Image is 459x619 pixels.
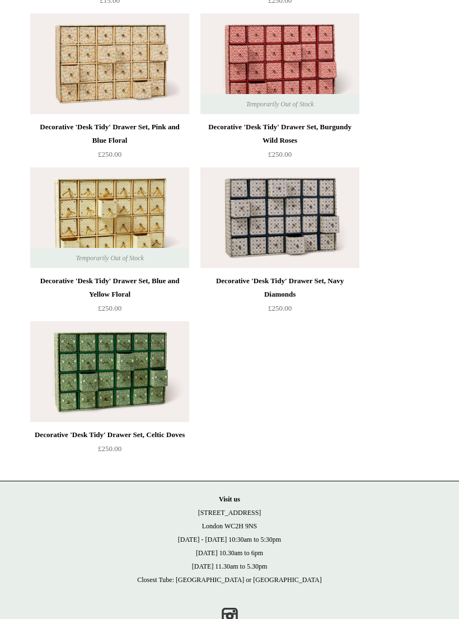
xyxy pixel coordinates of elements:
[33,120,186,147] div: Decorative 'Desk Tidy' Drawer Set, Pink and Blue Floral
[98,150,121,158] span: £250.00
[219,495,240,503] strong: Visit us
[33,428,186,442] div: Decorative 'Desk Tidy' Drawer Set, Celtic Doves
[200,167,359,268] a: Decorative 'Desk Tidy' Drawer Set, Navy Diamonds Decorative 'Desk Tidy' Drawer Set, Navy Diamonds
[200,274,359,320] a: Decorative 'Desk Tidy' Drawer Set, Navy Diamonds £250.00
[30,321,189,422] a: Decorative 'Desk Tidy' Drawer Set, Celtic Doves Decorative 'Desk Tidy' Drawer Set, Celtic Doves
[200,13,359,114] img: Decorative 'Desk Tidy' Drawer Set, Burgundy Wild Roses
[268,150,292,158] span: £250.00
[200,13,359,114] a: Decorative 'Desk Tidy' Drawer Set, Burgundy Wild Roses Decorative 'Desk Tidy' Drawer Set, Burgund...
[30,167,189,268] img: Decorative 'Desk Tidy' Drawer Set, Blue and Yellow Floral
[98,304,121,312] span: £250.00
[30,321,189,422] img: Decorative 'Desk Tidy' Drawer Set, Celtic Doves
[64,248,154,268] span: Temporarily Out of Stock
[11,493,448,587] p: [STREET_ADDRESS] London WC2H 9NS [DATE] - [DATE] 10:30am to 5:30pm [DATE] 10.30am to 6pm [DATE] 1...
[33,274,186,301] div: Decorative 'Desk Tidy' Drawer Set, Blue and Yellow Floral
[30,13,189,114] img: Decorative 'Desk Tidy' Drawer Set, Pink and Blue Floral
[200,120,359,166] a: Decorative 'Desk Tidy' Drawer Set, Burgundy Wild Roses £250.00
[235,94,325,114] span: Temporarily Out of Stock
[30,120,189,166] a: Decorative 'Desk Tidy' Drawer Set, Pink and Blue Floral £250.00
[30,167,189,268] a: Decorative 'Desk Tidy' Drawer Set, Blue and Yellow Floral Decorative 'Desk Tidy' Drawer Set, Blue...
[200,167,359,268] img: Decorative 'Desk Tidy' Drawer Set, Navy Diamonds
[203,274,357,301] div: Decorative 'Desk Tidy' Drawer Set, Navy Diamonds
[30,428,189,474] a: Decorative 'Desk Tidy' Drawer Set, Celtic Doves £250.00
[30,274,189,320] a: Decorative 'Desk Tidy' Drawer Set, Blue and Yellow Floral £250.00
[268,304,292,312] span: £250.00
[203,120,357,147] div: Decorative 'Desk Tidy' Drawer Set, Burgundy Wild Roses
[30,13,189,114] a: Decorative 'Desk Tidy' Drawer Set, Pink and Blue Floral Decorative 'Desk Tidy' Drawer Set, Pink a...
[98,444,121,453] span: £250.00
